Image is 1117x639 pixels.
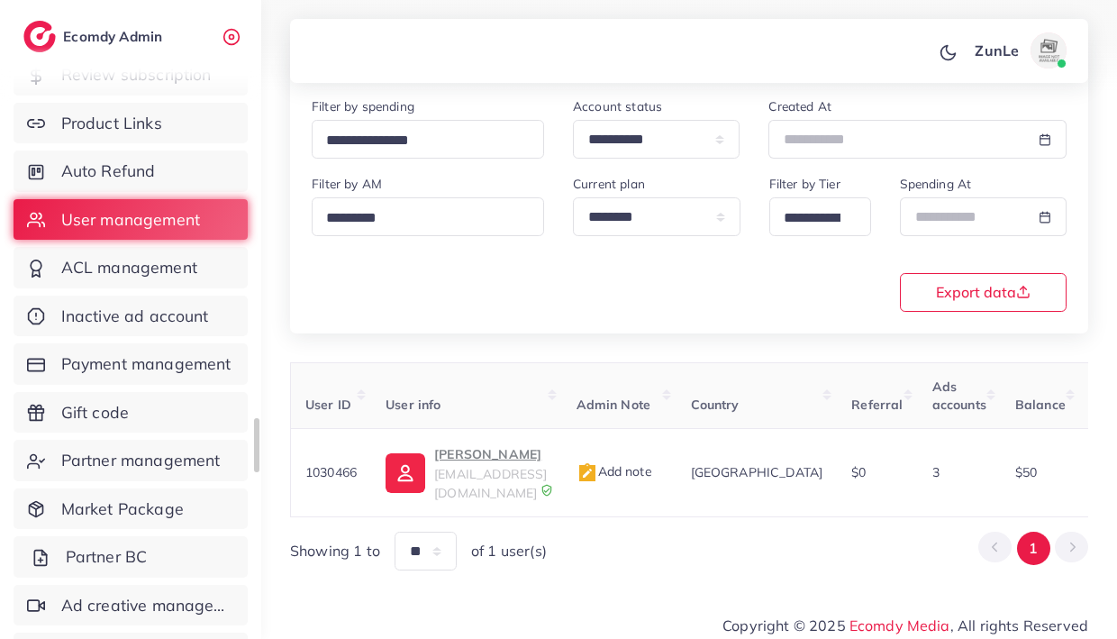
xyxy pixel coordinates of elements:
[14,103,248,144] a: Product Links
[61,401,129,424] span: Gift code
[434,443,547,465] p: [PERSON_NAME]
[932,464,940,480] span: 3
[312,97,414,115] label: Filter by spending
[936,285,1031,299] span: Export data
[14,54,248,96] a: Review subscription
[14,392,248,434] a: Gift code
[23,21,56,52] img: logo
[577,463,652,479] span: Add note
[577,462,598,484] img: admin_note.cdd0b510.svg
[851,464,866,480] span: $0
[320,127,521,155] input: Search for option
[1017,532,1050,565] button: Go to page 1
[769,197,871,236] div: Search for option
[61,208,200,232] span: User management
[950,615,1088,636] span: , All rights Reserved
[768,97,831,115] label: Created At
[14,585,248,626] a: Ad creative management
[932,379,986,413] span: Ads accounts
[312,175,382,193] label: Filter by AM
[14,440,248,481] a: Partner management
[900,175,972,193] label: Spending At
[14,343,248,385] a: Payment management
[305,397,351,413] span: User ID
[722,615,1088,636] span: Copyright © 2025
[1031,32,1067,68] img: avatar
[777,205,848,233] input: Search for option
[900,273,1067,312] button: Export data
[577,397,651,413] span: Admin Note
[1015,464,1037,480] span: $50
[14,536,248,578] a: Partner BC
[23,21,167,52] a: logoEcomdy Admin
[849,616,950,634] a: Ecomdy Media
[14,247,248,288] a: ACL management
[691,397,740,413] span: Country
[61,449,221,472] span: Partner management
[305,464,357,480] span: 1030466
[61,112,162,135] span: Product Links
[320,205,521,233] input: Search for option
[312,197,544,236] div: Search for option
[573,175,645,193] label: Current plan
[61,594,234,617] span: Ad creative management
[540,484,553,497] img: 9CAL8B2pu8EFxCJHYAAAAldEVYdGRhdGU6Y3JlYXRlADIwMjItMTItMDlUMDQ6NTg6MzkrMDA6MDBXSlgLAAAAJXRFWHRkYXR...
[573,97,662,115] label: Account status
[61,63,212,87] span: Review subscription
[14,199,248,241] a: User management
[312,120,544,159] div: Search for option
[61,305,209,328] span: Inactive ad account
[975,40,1019,61] p: ZunLe
[14,488,248,530] a: Market Package
[434,466,547,500] span: [EMAIL_ADDRESS][DOMAIN_NAME]
[14,151,248,192] a: Auto Refund
[63,28,167,45] h2: Ecomdy Admin
[61,498,184,521] span: Market Package
[471,541,547,561] span: of 1 user(s)
[691,464,823,480] span: [GEOGRAPHIC_DATA]
[61,352,232,376] span: Payment management
[290,541,380,561] span: Showing 1 to
[1015,397,1066,413] span: Balance
[66,545,148,569] span: Partner BC
[61,160,156,183] span: Auto Refund
[61,256,197,279] span: ACL management
[769,175,840,193] label: Filter by Tier
[14,296,248,337] a: Inactive ad account
[386,397,440,413] span: User info
[965,32,1074,68] a: ZunLeavatar
[386,443,547,502] a: [PERSON_NAME][EMAIL_ADDRESS][DOMAIN_NAME]
[851,397,903,413] span: Referral
[386,453,425,493] img: ic-user-info.36bf1079.svg
[978,532,1088,565] ul: Pagination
